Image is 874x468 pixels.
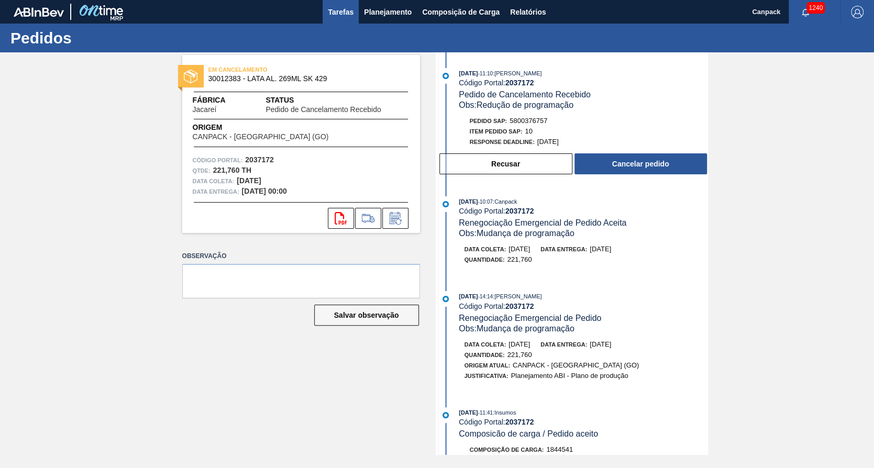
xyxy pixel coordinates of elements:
[574,153,707,174] button: Cancelar pedido
[439,153,572,174] button: Recusar
[459,293,478,299] span: [DATE]
[245,155,274,164] strong: 2037172
[208,75,399,83] span: 30012383 - LATA AL. 269ML SK 429
[459,70,478,76] span: [DATE]
[470,128,523,135] span: Item pedido SAP:
[493,198,517,205] span: : Canpack
[540,246,587,252] span: Data entrega:
[459,218,626,227] span: Renegociação Emergencial de Pedido Aceita
[459,229,574,238] span: Obs: Mudança de programação
[464,362,510,369] span: Origem Atual:
[193,165,211,176] span: Qtde :
[208,64,355,75] span: EM CANCELAMENTO
[459,429,598,438] span: Composicão de carga / Pedido aceito
[459,409,478,416] span: [DATE]
[470,118,507,124] span: Pedido SAP:
[470,139,535,145] span: Response Deadline :
[442,73,449,79] img: atual
[242,187,287,195] strong: [DATE] 00:00
[459,198,478,205] span: [DATE]
[505,79,534,87] strong: 2037172
[442,412,449,418] img: atual
[493,293,542,299] span: : [PERSON_NAME]
[459,90,591,99] span: Pedido de Cancelamento Recebido
[355,208,381,229] div: Ir para Composição de Carga
[464,257,505,263] span: Quantidade :
[213,166,251,174] strong: 221,760 TH
[464,341,506,348] span: Data coleta:
[505,418,534,426] strong: 2037172
[459,418,707,426] div: Código Portal:
[525,127,532,135] span: 10
[478,410,493,416] span: - 11:41
[193,155,243,165] span: Código Portal:
[459,79,707,87] div: Código Portal:
[851,6,864,18] img: Logout
[14,7,64,17] img: TNhmsLtSVTkK8tSr43FrP2fwEKptu5GPRR3wAAAABJRU5ErkJggg==
[422,6,500,18] span: Composição de Carga
[10,32,196,44] h1: Pedidos
[470,447,544,453] span: Composição de Carga :
[459,302,707,310] div: Código Portal:
[193,176,235,186] span: Data coleta:
[505,302,534,310] strong: 2037172
[493,70,542,76] span: : [PERSON_NAME]
[265,95,409,106] span: Status
[478,71,493,76] span: - 11:10
[184,70,197,83] img: status
[193,106,217,114] span: Jacareí
[442,296,449,302] img: atual
[182,249,420,264] label: Observação
[505,207,534,215] strong: 2037172
[507,351,532,359] span: 221,760
[265,106,381,114] span: Pedido de Cancelamento Recebido
[478,199,493,205] span: - 10:07
[513,361,639,369] span: CANPACK - [GEOGRAPHIC_DATA] (GO)
[511,372,628,380] span: Planejamento ABI - Plano de produção
[537,138,559,146] span: [DATE]
[493,409,516,416] span: : Insumos
[508,245,530,253] span: [DATE]
[464,373,508,379] span: Justificativa:
[193,186,239,197] span: Data entrega:
[546,445,573,453] span: 1844541
[382,208,408,229] div: Informar alteração no pedido
[590,340,611,348] span: [DATE]
[510,117,547,125] span: 5800376757
[806,2,825,14] span: 1240
[540,341,587,348] span: Data entrega:
[193,122,359,133] span: Origem
[590,245,611,253] span: [DATE]
[508,340,530,348] span: [DATE]
[510,6,546,18] span: Relatórios
[237,176,261,185] strong: [DATE]
[193,133,329,141] span: CANPACK - [GEOGRAPHIC_DATA] (GO)
[364,6,412,18] span: Planejamento
[459,314,601,322] span: Renegociação Emergencial de Pedido
[328,208,354,229] div: Abrir arquivo PDF
[459,207,707,215] div: Código Portal:
[464,246,506,252] span: Data coleta:
[459,101,573,109] span: Obs: Redução de programação
[464,352,505,358] span: Quantidade :
[507,255,532,263] span: 221,760
[442,201,449,207] img: atual
[193,95,250,106] span: Fábrica
[328,6,353,18] span: Tarefas
[478,294,493,299] span: - 14:14
[459,324,574,333] span: Obs: Mudança de programação
[314,305,419,326] button: Salvar observação
[789,5,822,19] button: Notificações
